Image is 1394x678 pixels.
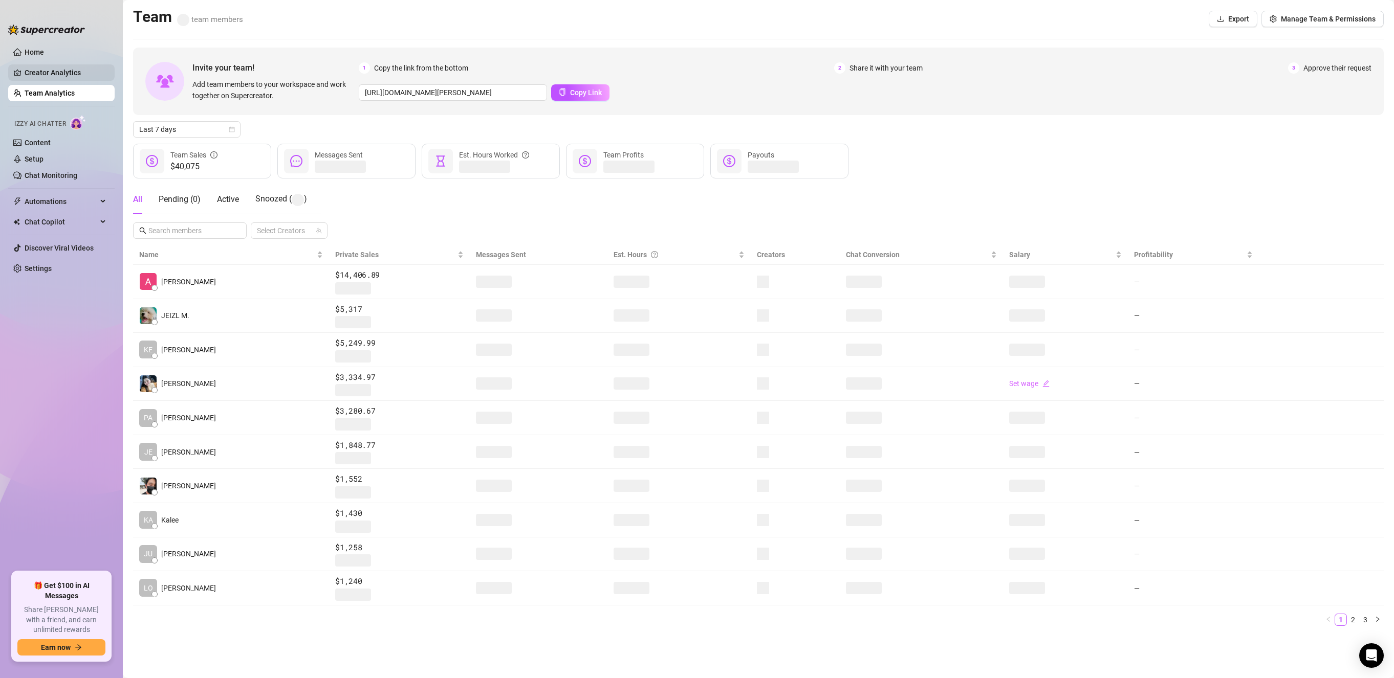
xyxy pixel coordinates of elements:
[144,514,153,526] span: KA
[161,582,216,594] span: [PERSON_NAME]
[1322,614,1335,626] li: Previous Page
[140,375,157,392] img: Sheina Gorricet…
[144,548,153,559] span: JU
[255,194,307,204] span: Snoozed ( )
[161,378,216,389] span: [PERSON_NAME]
[1359,643,1384,668] div: Open Intercom Messenger
[335,269,464,281] span: $14,406.89
[170,161,217,173] span: $40,075
[335,439,464,451] span: $1,848.77
[1009,251,1030,259] span: Salary
[1303,62,1371,74] span: Approve their request
[316,228,322,234] span: team
[748,151,774,159] span: Payouts
[1281,15,1376,23] span: Manage Team & Permissions
[159,193,201,206] div: Pending ( 0 )
[17,605,105,635] span: Share [PERSON_NAME] with a friend, and earn unlimited rewards
[217,194,239,204] span: Active
[161,344,216,355] span: [PERSON_NAME]
[161,412,216,423] span: [PERSON_NAME]
[1360,614,1371,625] a: 3
[559,88,566,96] span: copy
[133,7,243,27] h2: Team
[1128,469,1258,503] td: —
[335,405,464,417] span: $3,280.67
[192,61,359,74] span: Invite your team!
[25,244,94,252] a: Discover Viral Videos
[723,155,735,167] span: dollar-circle
[335,507,464,519] span: $1,430
[335,575,464,587] span: $1,240
[13,218,20,225] img: Chat Copilot
[1009,379,1050,388] a: Set wageedit
[459,149,529,161] div: Est. Hours Worked
[1128,503,1258,537] td: —
[551,84,609,101] button: Copy Link
[290,155,302,167] span: message
[1128,435,1258,469] td: —
[170,149,217,161] div: Team Sales
[614,249,736,260] div: Est. Hours
[144,412,153,423] span: PA
[1128,401,1258,435] td: —
[335,371,464,383] span: $3,334.97
[161,514,179,526] span: Kalee
[1325,616,1332,622] span: left
[139,249,315,260] span: Name
[1128,571,1258,605] td: —
[17,581,105,601] span: 🎁 Get $100 in AI Messages
[177,15,243,24] span: team members
[161,276,216,287] span: [PERSON_NAME]
[144,344,153,355] span: KE
[1217,15,1224,22] span: download
[1371,614,1384,626] button: right
[1228,15,1249,23] span: Export
[1261,11,1384,27] button: Manage Team & Permissions
[148,225,232,236] input: Search members
[751,245,840,265] th: Creators
[1375,616,1381,622] span: right
[1371,614,1384,626] li: Next Page
[335,541,464,554] span: $1,258
[335,337,464,349] span: $5,249.99
[335,473,464,485] span: $1,552
[75,644,82,651] span: arrow-right
[14,119,66,129] span: Izzy AI Chatter
[1288,62,1299,74] span: 3
[335,303,464,315] span: $5,317
[1359,614,1371,626] li: 3
[139,122,234,137] span: Last 7 days
[25,139,51,147] a: Content
[570,88,602,97] span: Copy Link
[25,264,52,273] a: Settings
[522,149,529,161] span: question-circle
[41,643,71,651] span: Earn now
[434,155,447,167] span: hourglass
[161,446,216,458] span: [PERSON_NAME]
[359,62,370,74] span: 1
[25,155,43,163] a: Setup
[8,25,85,35] img: logo-BBDzfeDw.svg
[1209,11,1257,27] button: Export
[1128,333,1258,367] td: —
[846,251,900,259] span: Chat Conversion
[335,251,379,259] span: Private Sales
[374,62,468,74] span: Copy the link from the bottom
[850,62,923,74] span: Share it with your team
[476,251,526,259] span: Messages Sent
[1335,614,1346,625] a: 1
[229,126,235,132] span: calendar
[25,214,97,230] span: Chat Copilot
[1270,15,1277,22] span: setting
[161,548,216,559] span: [PERSON_NAME]
[25,171,77,179] a: Chat Monitoring
[603,151,644,159] span: Team Profits
[133,193,142,206] div: All
[315,151,363,159] span: Messages Sent
[140,478,157,494] img: john kenneth sa…
[133,245,329,265] th: Name
[1322,614,1335,626] button: left
[1335,614,1347,626] li: 1
[13,197,21,206] span: thunderbolt
[651,249,658,260] span: question-circle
